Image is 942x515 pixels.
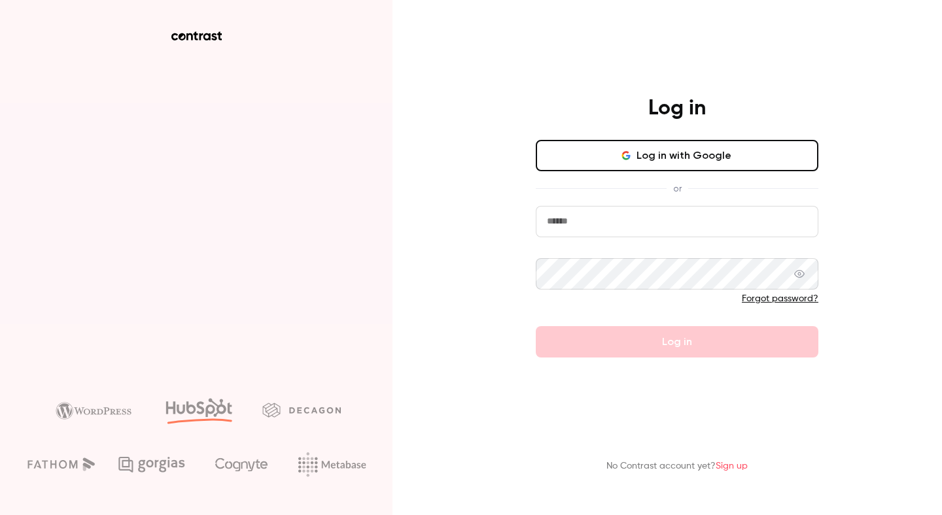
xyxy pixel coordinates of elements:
a: Sign up [716,461,748,471]
button: Log in with Google [536,140,818,171]
a: Forgot password? [742,294,818,303]
p: No Contrast account yet? [606,459,748,473]
h4: Log in [648,95,706,122]
span: or [667,182,688,195]
img: decagon [262,403,341,417]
